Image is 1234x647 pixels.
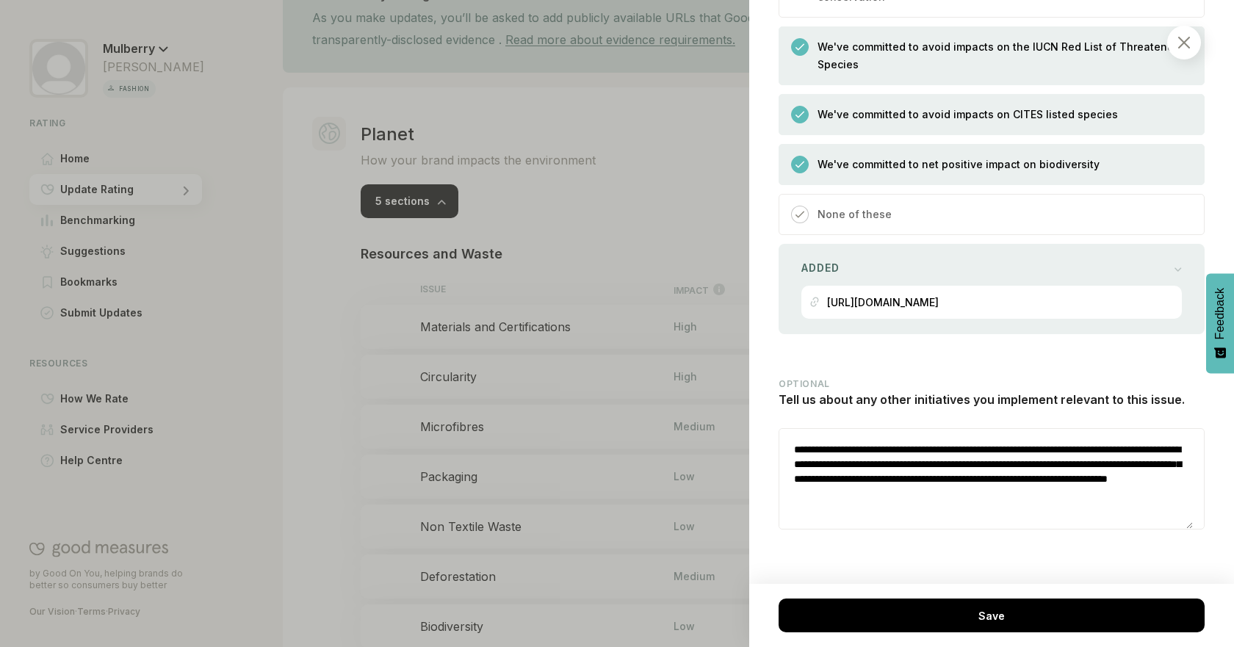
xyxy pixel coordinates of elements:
img: Close [1178,37,1190,48]
span: Feedback [1213,288,1227,339]
img: Checked [795,110,804,119]
button: Feedback - Show survey [1206,273,1234,373]
div: Save [779,599,1205,632]
p: We've committed to net positive impact on biodiversity [818,156,1100,173]
p: OPTIONAL [779,378,1205,389]
img: link icon [809,296,820,308]
p: We've committed to avoid impacts on the IUCN Red List of Threatened Species [818,38,1189,73]
img: Checked [795,160,804,169]
img: Checked [795,210,804,219]
img: Checked [795,43,804,51]
p: [URL][DOMAIN_NAME] [827,296,939,308]
p: None of these [818,206,892,223]
p: Tell us about any other initiatives you implement relevant to this issue. [779,391,1205,408]
span: Added [801,258,840,278]
p: We've committed to avoid impacts on CITES listed species [818,106,1118,123]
